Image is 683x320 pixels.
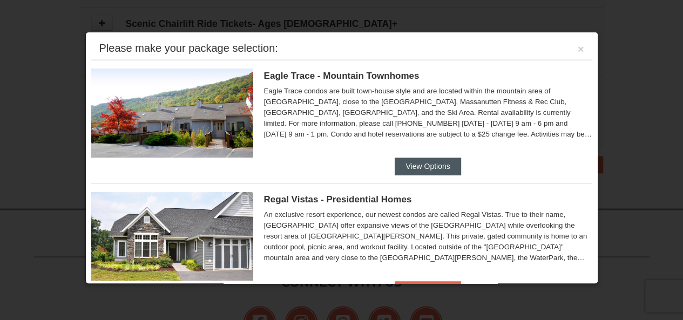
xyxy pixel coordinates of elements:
span: Eagle Trace - Mountain Townhomes [264,71,420,81]
button: × [578,44,584,55]
div: An exclusive resort experience, our newest condos are called Regal Vistas. True to their name, [G... [264,209,592,263]
div: Please make your package selection: [99,43,278,53]
img: 19218991-1-902409a9.jpg [91,192,253,281]
img: 19218983-1-9b289e55.jpg [91,69,253,157]
div: Eagle Trace condos are built town-house style and are located within the mountain area of [GEOGRA... [264,86,592,140]
button: View Options [395,281,461,298]
button: View Options [395,158,461,175]
span: Regal Vistas - Presidential Homes [264,194,412,205]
